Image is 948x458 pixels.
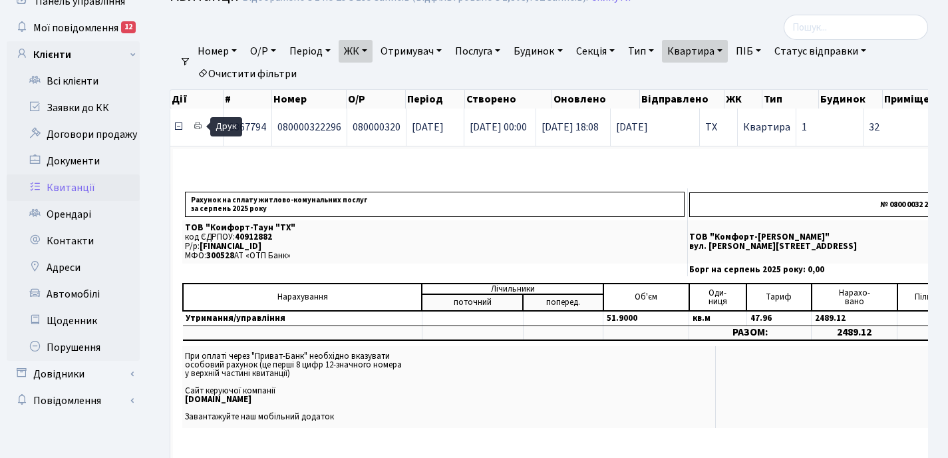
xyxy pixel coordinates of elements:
td: кв.м [689,311,746,326]
a: Мої повідомлення12 [7,15,140,41]
th: Період [406,90,465,109]
a: Тип [623,40,659,63]
a: Заявки до КК [7,95,140,121]
a: О/Р [245,40,281,63]
p: МФО: АТ «ОТП Банк» [185,252,685,260]
td: 51.9000 [603,311,689,326]
td: При оплаті через "Приват-Банк" необхідно вказувати особовий рахунок (це перші 8 цифр 12-значного ... [182,346,715,428]
a: ПІБ [730,40,766,63]
p: ТОВ "Комфорт-Таун "ТХ" [185,224,685,232]
a: Орендарі [7,201,140,228]
th: Будинок [819,90,883,109]
span: 40912882 [235,231,272,243]
a: Контакти [7,228,140,254]
th: Відправлено [640,90,725,109]
th: Дії [170,90,224,109]
a: Будинок [508,40,567,63]
a: Квартира [662,40,728,63]
span: [DATE] 18:08 [542,120,599,134]
td: 2489.12 [812,311,897,326]
td: поперед. [523,294,603,311]
span: 300528 [206,250,234,262]
p: код ЄДРПОУ: [185,233,685,242]
span: 080000322296 [277,120,341,134]
th: ЖК [724,90,762,109]
th: Оновлено [552,90,640,109]
td: Об'єм [603,284,689,311]
span: [DATE] [412,120,444,134]
th: Номер [272,90,347,109]
a: Повідомлення [7,387,140,414]
b: [DOMAIN_NAME] [185,393,251,405]
div: Друк [210,117,242,136]
a: Автомобілі [7,281,140,308]
span: [FINANCIAL_ID] [200,240,261,252]
span: 32 [869,122,944,132]
a: Секція [571,40,620,63]
th: О/Р [347,90,406,109]
th: Створено [465,90,553,109]
div: 12 [121,21,136,33]
a: Клієнти [7,41,140,68]
a: Період [284,40,336,63]
span: 3367794 [229,120,266,134]
a: Послуга [450,40,506,63]
a: Всі клієнти [7,68,140,95]
span: 1 [802,120,807,134]
td: Оди- ниця [689,284,746,311]
a: Отримувач [375,40,447,63]
span: Квартира [743,120,790,134]
th: Тип [762,90,818,109]
a: ЖК [339,40,373,63]
a: Щоденник [7,308,140,334]
p: Рахунок на сплату житлово-комунальних послуг за серпень 2025 року [185,192,685,217]
td: 2489.12 [812,326,897,340]
a: Статус відправки [769,40,871,63]
span: Мої повідомлення [33,21,118,35]
td: Лічильники [422,284,603,294]
td: 47.96 [746,311,812,326]
a: Очистити фільтри [192,63,302,85]
span: [DATE] 00:00 [470,120,527,134]
span: 080000320 [353,120,400,134]
input: Пошук... [784,15,928,40]
td: Нарахо- вано [812,284,897,311]
td: РАЗОМ: [689,326,812,340]
span: ТХ [705,122,732,132]
td: Тариф [746,284,812,311]
td: Нарахування [183,284,422,311]
a: Документи [7,148,140,174]
a: Адреси [7,254,140,281]
th: # [224,90,272,109]
a: Номер [192,40,242,63]
a: Порушення [7,334,140,361]
p: Р/р: [185,242,685,251]
td: Утримання/управління [183,311,422,326]
a: Довідники [7,361,140,387]
td: поточний [422,294,523,311]
a: Квитанції [7,174,140,201]
a: Договори продажу [7,121,140,148]
span: [DATE] [616,122,694,132]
